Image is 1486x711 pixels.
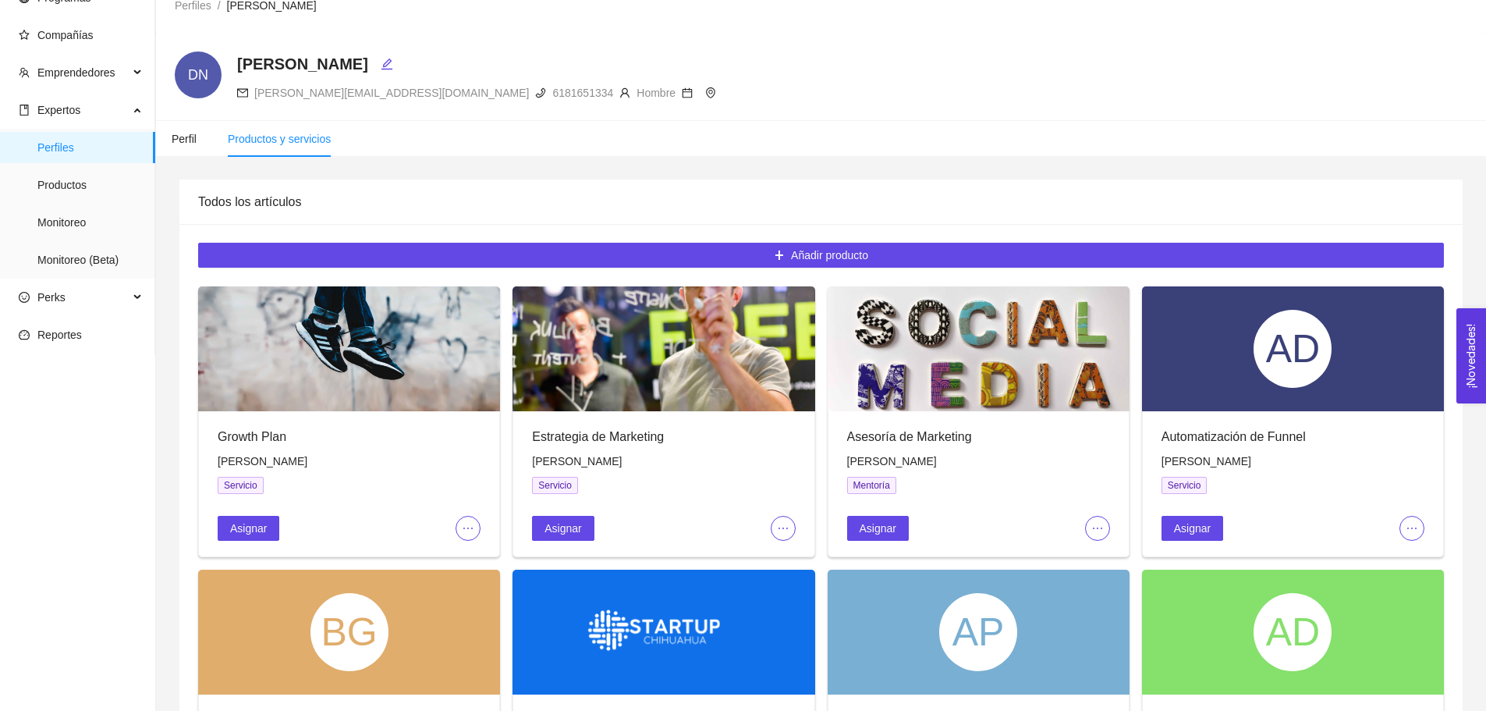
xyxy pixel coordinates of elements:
[1456,308,1486,403] button: Open Feedback Widget
[19,30,30,41] span: star
[1399,516,1424,541] button: ellipsis
[37,207,143,238] span: Monitoreo
[1161,516,1223,541] button: Asignar
[847,516,909,541] button: Asignar
[544,520,581,537] span: Asignar
[228,133,331,145] span: Productos y servicios
[374,52,399,76] button: edit
[37,169,143,201] span: Productos
[847,477,896,494] span: Mentoría
[532,455,622,467] span: [PERSON_NAME]
[19,105,30,116] span: book
[1174,520,1211,537] span: Asignar
[37,66,115,79] span: Emprendedores
[939,593,1017,671] div: AP
[771,516,796,541] button: ellipsis
[19,292,30,303] span: smile
[682,87,693,98] span: calendar
[37,132,143,163] span: Perfiles
[218,455,307,467] span: [PERSON_NAME]
[19,329,30,340] span: dashboard
[37,329,82,341] span: Reportes
[1254,593,1332,671] div: AD
[375,58,399,70] span: edit
[847,427,1110,446] div: Asesoría de Marketing
[847,455,937,467] span: [PERSON_NAME]
[218,427,481,446] div: Growth Plan
[254,87,529,99] span: [PERSON_NAME][EMAIL_ADDRESS][DOMAIN_NAME]
[19,67,30,78] span: team
[1254,310,1332,388] div: AD
[1161,477,1208,494] span: Servicio
[172,133,197,145] span: Perfil
[237,53,368,75] h4: [PERSON_NAME]
[1400,522,1424,535] span: ellipsis
[37,29,94,41] span: Compañías
[791,247,868,264] span: Añadir producto
[860,520,896,537] span: Asignar
[310,593,388,671] div: BG
[1161,427,1424,446] div: Automatización de Funnel
[218,516,279,541] button: Asignar
[1161,455,1251,467] span: [PERSON_NAME]
[37,291,66,304] span: Perks
[532,427,795,446] div: Estrategia de Marketing
[771,522,795,535] span: ellipsis
[774,250,785,262] span: plus
[637,87,676,99] span: Hombre
[37,244,143,276] span: Monitoreo (Beta)
[230,520,267,537] span: Asignar
[456,522,480,535] span: ellipsis
[532,477,578,494] span: Servicio
[188,52,208,98] span: DN
[218,477,264,494] span: Servicio
[1085,516,1110,541] button: ellipsis
[37,104,80,116] span: Expertos
[619,87,630,98] span: user
[237,87,248,98] span: mail
[1086,522,1109,535] span: ellipsis
[535,87,546,98] span: phone
[456,516,481,541] button: ellipsis
[705,87,716,98] span: environment
[198,180,1444,224] div: Todos los artículos
[532,516,594,541] button: Asignar
[552,87,613,99] span: 6181651334
[198,243,1444,268] button: plusAñadir producto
